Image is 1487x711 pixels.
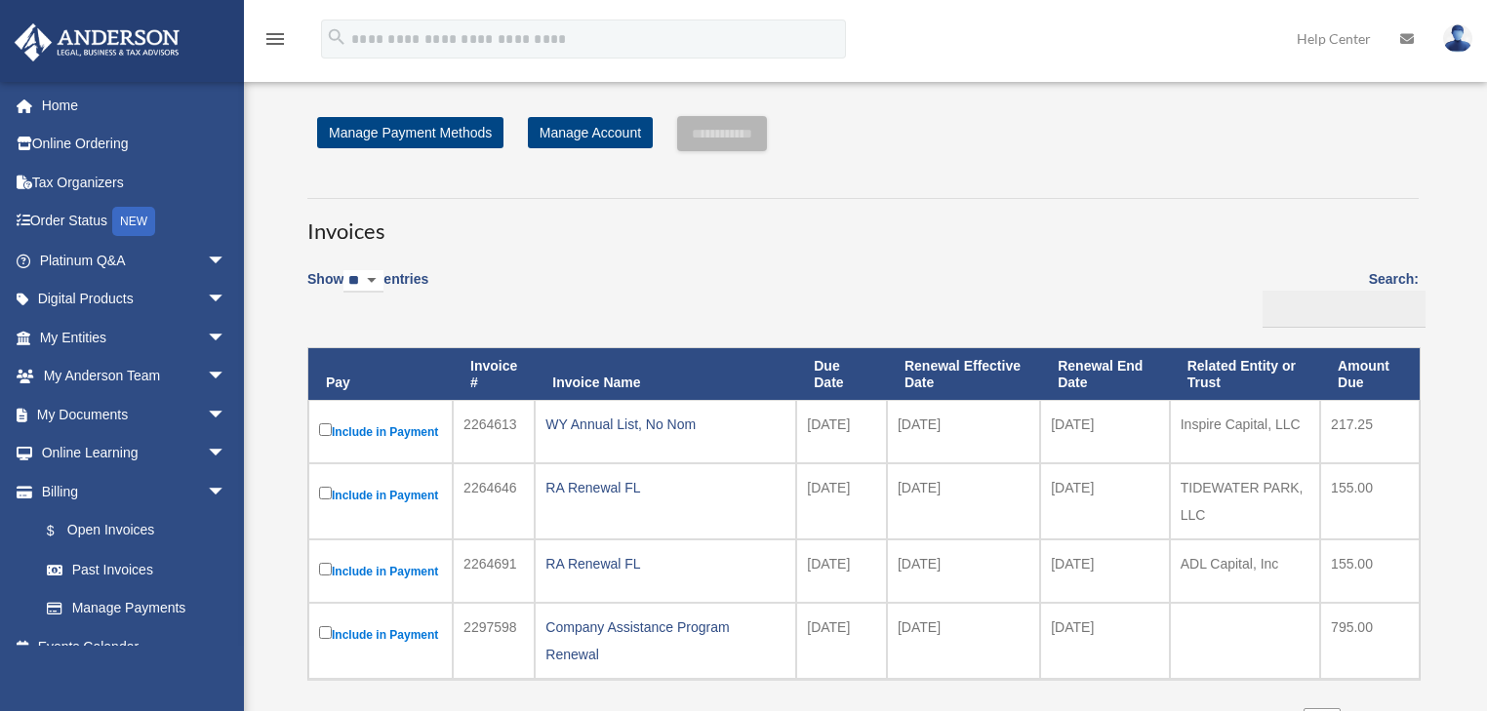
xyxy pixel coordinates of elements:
td: [DATE] [796,463,887,539]
div: RA Renewal FL [545,474,785,501]
input: Include in Payment [319,626,332,639]
a: Online Ordering [14,125,256,164]
div: RA Renewal FL [545,550,785,577]
td: 2264646 [453,463,535,539]
a: menu [263,34,287,51]
img: User Pic [1443,24,1472,53]
label: Show entries [307,267,428,312]
a: Billingarrow_drop_down [14,472,246,511]
td: ADL Capital, Inc [1170,539,1320,603]
input: Include in Payment [319,423,332,436]
td: 2264613 [453,400,535,463]
label: Include in Payment [319,622,442,647]
th: Renewal Effective Date: activate to sort column ascending [887,348,1040,401]
a: Manage Payments [27,589,246,628]
a: Past Invoices [27,550,246,589]
a: My Documentsarrow_drop_down [14,395,256,434]
td: [DATE] [1040,603,1170,679]
h3: Invoices [307,198,1419,247]
input: Search: [1263,291,1426,328]
a: My Anderson Teamarrow_drop_down [14,357,256,396]
td: [DATE] [1040,400,1170,463]
label: Include in Payment [319,559,442,583]
a: Online Learningarrow_drop_down [14,434,256,473]
span: arrow_drop_down [207,318,246,358]
input: Include in Payment [319,487,332,499]
th: Invoice #: activate to sort column ascending [453,348,535,401]
td: [DATE] [796,603,887,679]
a: Home [14,86,256,125]
td: [DATE] [887,463,1040,539]
label: Include in Payment [319,419,442,444]
a: Manage Payment Methods [317,117,503,148]
span: arrow_drop_down [207,472,246,512]
img: Anderson Advisors Platinum Portal [9,23,185,61]
td: [DATE] [796,539,887,603]
input: Include in Payment [319,563,332,575]
span: $ [58,519,67,543]
td: TIDEWATER PARK, LLC [1170,463,1320,539]
td: [DATE] [1040,539,1170,603]
td: 2264691 [453,539,535,603]
td: 795.00 [1320,603,1420,679]
td: 155.00 [1320,463,1420,539]
td: Inspire Capital, LLC [1170,400,1320,463]
label: Include in Payment [319,483,442,507]
td: [DATE] [887,400,1040,463]
a: My Entitiesarrow_drop_down [14,318,256,357]
a: Digital Productsarrow_drop_down [14,280,256,319]
a: Tax Organizers [14,163,256,202]
div: Company Assistance Program Renewal [545,613,785,668]
th: Due Date: activate to sort column ascending [796,348,887,401]
span: arrow_drop_down [207,241,246,281]
select: Showentries [343,270,383,293]
a: Order StatusNEW [14,202,256,242]
a: Platinum Q&Aarrow_drop_down [14,241,256,280]
td: [DATE] [887,539,1040,603]
div: WY Annual List, No Nom [545,411,785,438]
th: Invoice Name: activate to sort column ascending [535,348,796,401]
th: Related Entity or Trust: activate to sort column ascending [1170,348,1320,401]
span: arrow_drop_down [207,280,246,320]
td: [DATE] [887,603,1040,679]
a: Events Calendar [14,627,256,666]
th: Amount Due: activate to sort column ascending [1320,348,1420,401]
a: Manage Account [528,117,653,148]
span: arrow_drop_down [207,395,246,435]
i: menu [263,27,287,51]
label: Search: [1256,267,1419,328]
td: [DATE] [796,400,887,463]
td: 2297598 [453,603,535,679]
td: 217.25 [1320,400,1420,463]
i: search [326,26,347,48]
a: $Open Invoices [27,511,236,551]
th: Pay: activate to sort column descending [308,348,453,401]
div: NEW [112,207,155,236]
span: arrow_drop_down [207,434,246,474]
th: Renewal End Date: activate to sort column ascending [1040,348,1170,401]
td: [DATE] [1040,463,1170,539]
td: 155.00 [1320,539,1420,603]
span: arrow_drop_down [207,357,246,397]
